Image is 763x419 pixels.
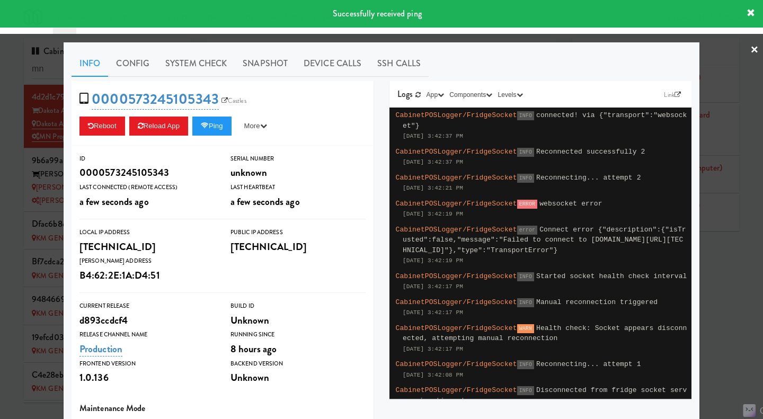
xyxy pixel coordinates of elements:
[403,211,463,217] span: [DATE] 3:42:19 PM
[79,359,215,369] div: Frontend Version
[230,154,366,164] div: Serial Number
[396,200,517,208] span: CabinetPOSLogger/FridgeSocket
[517,200,538,209] span: ERROR
[230,164,366,182] div: unknown
[79,182,215,193] div: Last Connected (Remote Access)
[79,301,215,311] div: Current Release
[396,298,517,306] span: CabinetPOSLogger/FridgeSocket
[230,182,366,193] div: Last Heartbeat
[536,148,645,156] span: Reconnected successfully 2
[396,226,517,234] span: CabinetPOSLogger/FridgeSocket
[517,174,534,183] span: INFO
[235,50,296,77] a: Snapshot
[424,90,447,100] button: App
[403,346,463,352] span: [DATE] 3:42:17 PM
[129,117,188,136] button: Reload App
[517,226,538,235] span: error
[536,360,641,368] span: Reconnecting... attempt 1
[157,50,235,77] a: System Check
[230,342,277,356] span: 8 hours ago
[517,386,534,395] span: INFO
[517,148,534,157] span: INFO
[230,238,366,256] div: [TECHNICAL_ID]
[79,329,215,340] div: Release Channel Name
[403,159,463,165] span: [DATE] 3:42:37 PM
[79,402,146,414] span: Maintenance Mode
[403,372,463,378] span: [DATE] 3:42:08 PM
[296,50,369,77] a: Device Calls
[539,200,602,208] span: websocket error
[192,117,232,136] button: Ping
[396,324,517,332] span: CabinetPOSLogger/FridgeSocket
[79,164,215,182] div: 0000573245105343
[403,257,463,264] span: [DATE] 3:42:19 PM
[517,324,534,333] span: WARN
[396,386,517,394] span: CabinetPOSLogger/FridgeSocket
[517,298,534,307] span: INFO
[403,133,463,139] span: [DATE] 3:42:37 PM
[536,298,658,306] span: Manual reconnection triggered
[230,329,366,340] div: Running Since
[92,89,219,110] a: 0000573245105343
[230,369,366,387] div: Unknown
[396,360,517,368] span: CabinetPOSLogger/FridgeSocket
[230,194,300,209] span: a few seconds ago
[517,272,534,281] span: INFO
[536,174,641,182] span: Reconnecting... attempt 2
[403,283,463,290] span: [DATE] 3:42:17 PM
[517,360,534,369] span: INFO
[403,111,687,130] span: connected! via {"transport":"websocket"}
[403,324,687,343] span: Health check: Socket appears disconnected, attempting manual reconnection
[447,90,495,100] button: Components
[517,111,534,120] span: INFO
[79,194,149,209] span: a few seconds ago
[219,95,249,106] a: Castles
[230,311,366,329] div: Unknown
[79,342,122,356] a: Production
[79,266,215,284] div: B4:62:2E:1A:D4:51
[750,34,759,67] a: ×
[79,369,215,387] div: 1.0.136
[79,227,215,238] div: Local IP Address
[230,227,366,238] div: Public IP Address
[79,117,125,136] button: Reboot
[397,88,413,100] span: Logs
[396,272,517,280] span: CabinetPOSLogger/FridgeSocket
[236,117,276,136] button: More
[403,309,463,316] span: [DATE] 3:42:17 PM
[396,148,517,156] span: CabinetPOSLogger/FridgeSocket
[403,185,463,191] span: [DATE] 3:42:21 PM
[403,386,687,405] span: Disconnected from fridge socket server ping timeout
[536,272,687,280] span: Started socket health check interval
[79,238,215,256] div: [TECHNICAL_ID]
[333,7,422,20] span: Successfully received ping
[661,90,684,100] a: Link
[79,311,215,329] div: d893ccdcf4
[230,359,366,369] div: Backend Version
[396,174,517,182] span: CabinetPOSLogger/FridgeSocket
[495,90,525,100] button: Levels
[230,301,366,311] div: Build Id
[79,154,215,164] div: ID
[72,50,108,77] a: Info
[79,256,215,266] div: [PERSON_NAME] Address
[396,111,517,119] span: CabinetPOSLogger/FridgeSocket
[369,50,429,77] a: SSH Calls
[108,50,157,77] a: Config
[403,226,686,254] span: Connect error {"description":{"isTrusted":false,"message":"Failed to connect to [DOMAIN_NAME][URL...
